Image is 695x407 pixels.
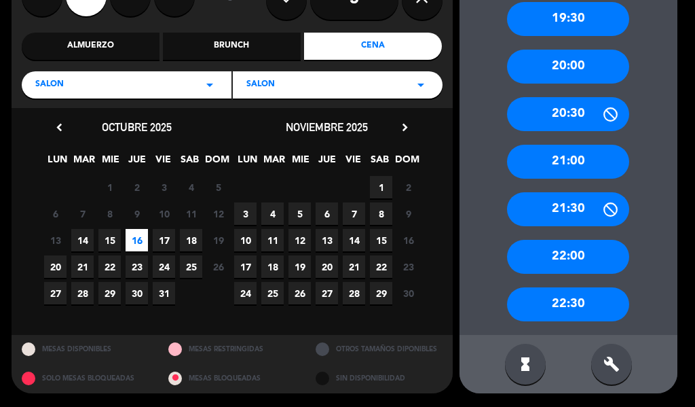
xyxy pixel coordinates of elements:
[180,229,202,251] span: 18
[288,255,311,278] span: 19
[12,364,159,393] div: SOLO MESAS BLOQUEADAS
[316,152,338,174] span: JUE
[261,229,284,251] span: 11
[316,282,338,304] span: 27
[98,176,121,198] span: 1
[98,255,121,278] span: 22
[397,176,419,198] span: 2
[286,120,368,134] span: noviembre 2025
[370,282,392,304] span: 29
[397,282,419,304] span: 30
[236,152,259,174] span: LUN
[305,335,453,364] div: OTROS TAMAÑOS DIPONIBLES
[288,229,311,251] span: 12
[507,287,629,321] div: 22:30
[261,255,284,278] span: 18
[126,229,148,251] span: 16
[46,152,69,174] span: LUN
[507,97,629,131] div: 20:30
[153,229,175,251] span: 17
[370,255,392,278] span: 22
[12,335,159,364] div: MESAS DISPONIBLES
[52,120,67,135] i: chevron_left
[305,364,453,393] div: SIN DISPONIBILIDAD
[342,152,364,174] span: VIE
[44,282,67,304] span: 27
[180,202,202,225] span: 11
[507,145,629,179] div: 21:00
[98,202,121,225] span: 8
[126,255,148,278] span: 23
[35,78,64,92] span: SALON
[288,282,311,304] span: 26
[102,120,172,134] span: octubre 2025
[343,282,365,304] span: 28
[370,176,392,198] span: 1
[234,202,257,225] span: 3
[158,335,305,364] div: MESAS RESTRINGIDAS
[44,229,67,251] span: 13
[246,78,275,92] span: SALON
[158,364,305,393] div: MESAS BLOQUEADAS
[316,229,338,251] span: 13
[44,202,67,225] span: 6
[207,202,229,225] span: 12
[395,152,417,174] span: DOM
[22,33,159,60] div: Almuerzo
[397,255,419,278] span: 23
[153,282,175,304] span: 31
[71,229,94,251] span: 14
[205,152,227,174] span: DOM
[370,202,392,225] span: 8
[507,50,629,84] div: 20:00
[369,152,391,174] span: SAB
[126,152,148,174] span: JUE
[152,152,174,174] span: VIE
[126,176,148,198] span: 2
[73,152,95,174] span: MAR
[370,229,392,251] span: 15
[71,282,94,304] span: 28
[207,255,229,278] span: 26
[234,255,257,278] span: 17
[234,229,257,251] span: 10
[163,33,301,60] div: Brunch
[207,176,229,198] span: 5
[343,202,365,225] span: 7
[207,229,229,251] span: 19
[180,255,202,278] span: 25
[397,229,419,251] span: 16
[153,176,175,198] span: 3
[397,202,419,225] span: 9
[98,282,121,304] span: 29
[71,255,94,278] span: 21
[261,202,284,225] span: 4
[289,152,312,174] span: MIE
[398,120,412,135] i: chevron_right
[413,77,429,93] i: arrow_drop_down
[98,229,121,251] span: 15
[263,152,285,174] span: MAR
[288,202,311,225] span: 5
[99,152,121,174] span: MIE
[304,33,442,60] div: Cena
[316,202,338,225] span: 6
[153,255,175,278] span: 24
[126,202,148,225] span: 9
[343,229,365,251] span: 14
[234,282,257,304] span: 24
[603,356,620,372] i: build
[507,240,629,274] div: 22:00
[179,152,201,174] span: SAB
[202,77,218,93] i: arrow_drop_down
[507,2,629,36] div: 19:30
[316,255,338,278] span: 20
[126,282,148,304] span: 30
[153,202,175,225] span: 10
[343,255,365,278] span: 21
[517,356,533,372] i: hourglass_full
[507,192,629,226] div: 21:30
[71,202,94,225] span: 7
[261,282,284,304] span: 25
[44,255,67,278] span: 20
